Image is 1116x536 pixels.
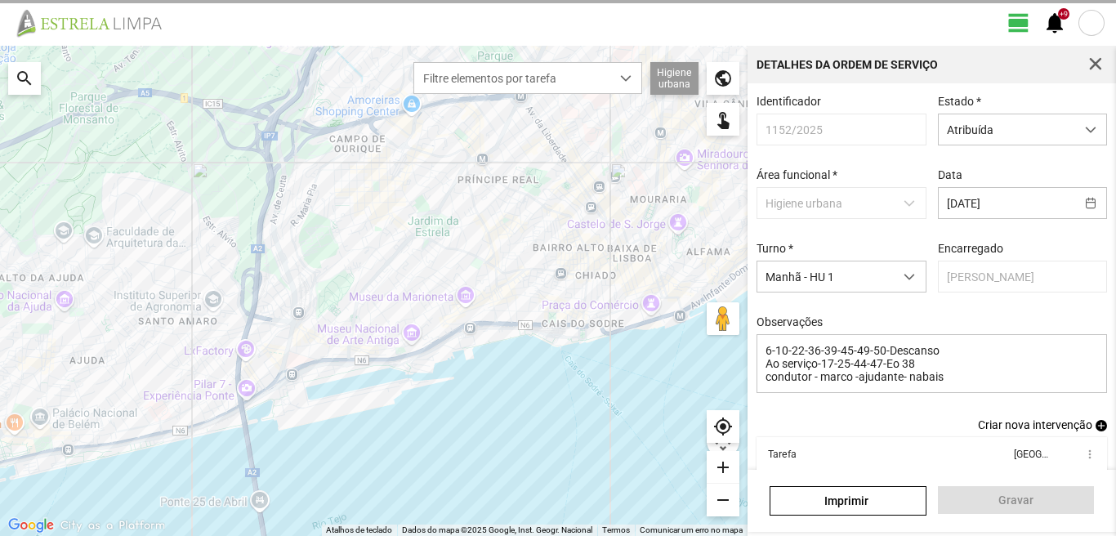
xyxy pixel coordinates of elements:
a: Termos [602,525,630,534]
div: my_location [707,410,739,443]
span: notifications [1042,11,1067,35]
label: Encarregado [938,242,1003,255]
span: Atribuída [939,114,1075,145]
div: Tarefa [768,449,797,460]
span: view_day [1007,11,1031,35]
div: dropdown trigger [1075,114,1107,145]
label: Observações [757,315,823,328]
div: dropdown trigger [610,63,642,93]
label: Data [938,168,962,181]
div: add [707,451,739,484]
img: file [11,8,180,38]
div: public [707,62,739,95]
button: Arraste o Pegman para o mapa para abrir o Street View [707,302,739,335]
div: search [8,62,41,95]
label: Estado * [938,95,981,108]
a: Comunicar um erro no mapa [640,525,743,534]
span: Dados do mapa ©2025 Google, Inst. Geogr. Nacional [402,525,592,534]
button: Gravar [938,486,1094,514]
div: touch_app [707,103,739,136]
div: Higiene urbana [650,62,699,95]
span: Manhã - HU 1 [757,261,894,292]
span: Criar nova intervenção [978,418,1092,431]
div: +9 [1058,8,1069,20]
span: Gravar [946,494,1085,507]
label: Turno * [757,242,793,255]
span: more_vert [1083,448,1096,461]
label: Identificador [757,95,821,108]
label: Área funcional * [757,168,837,181]
img: Google [4,515,58,536]
span: Filtre elementos por tarefa [414,63,610,93]
div: remove [707,484,739,516]
span: add [1096,420,1107,431]
a: Abrir esta área no Google Maps (abre uma nova janela) [4,515,58,536]
div: dropdown trigger [894,261,926,292]
a: Imprimir [770,486,926,516]
div: Detalhes da Ordem de Serviço [757,59,938,70]
button: Atalhos de teclado [326,525,392,536]
div: [GEOGRAPHIC_DATA] [1013,449,1047,460]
